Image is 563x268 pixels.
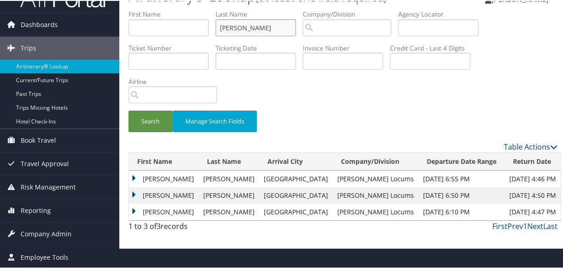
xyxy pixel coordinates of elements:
[333,152,418,170] th: Company/Division
[543,220,557,230] a: Last
[21,151,69,174] span: Travel Approval
[199,186,259,203] td: [PERSON_NAME]
[333,203,418,219] td: [PERSON_NAME] Locums
[390,43,477,52] label: Credit Card - Last 4 Digits
[129,203,199,219] td: [PERSON_NAME]
[505,152,561,170] th: Return Date: activate to sort column ascending
[156,220,161,230] span: 3
[128,110,173,131] button: Search
[333,186,418,203] td: [PERSON_NAME] Locums
[259,186,333,203] td: [GEOGRAPHIC_DATA]
[128,220,225,235] div: 1 to 3 of records
[128,9,216,18] label: First Name
[527,220,543,230] a: Next
[492,220,507,230] a: First
[259,170,333,186] td: [GEOGRAPHIC_DATA]
[129,186,199,203] td: [PERSON_NAME]
[523,220,527,230] a: 1
[21,198,51,221] span: Reporting
[303,43,390,52] label: Invoice Number
[418,186,505,203] td: [DATE] 6:50 PM
[21,12,58,35] span: Dashboards
[199,170,259,186] td: [PERSON_NAME]
[505,186,561,203] td: [DATE] 4:50 PM
[21,36,36,59] span: Trips
[398,9,485,18] label: Agency Locator
[21,128,56,151] span: Book Travel
[199,152,259,170] th: Last Name: activate to sort column ascending
[418,170,505,186] td: [DATE] 6:55 PM
[128,43,216,52] label: Ticket Number
[333,170,418,186] td: [PERSON_NAME] Locums
[507,220,523,230] a: Prev
[418,152,505,170] th: Departure Date Range: activate to sort column ascending
[505,203,561,219] td: [DATE] 4:47 PM
[303,9,398,18] label: Company/Division
[216,43,303,52] label: Ticketing Date
[21,222,72,245] span: Company Admin
[129,152,199,170] th: First Name: activate to sort column ascending
[505,170,561,186] td: [DATE] 4:46 PM
[21,245,68,268] span: Employee Tools
[259,152,333,170] th: Arrival City: activate to sort column ascending
[173,110,257,131] button: Manage Search Fields
[418,203,505,219] td: [DATE] 6:10 PM
[199,203,259,219] td: [PERSON_NAME]
[216,9,303,18] label: Last Name
[21,175,76,198] span: Risk Management
[128,76,224,85] label: Airline
[129,170,199,186] td: [PERSON_NAME]
[504,141,557,151] a: Table Actions
[259,203,333,219] td: [GEOGRAPHIC_DATA]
